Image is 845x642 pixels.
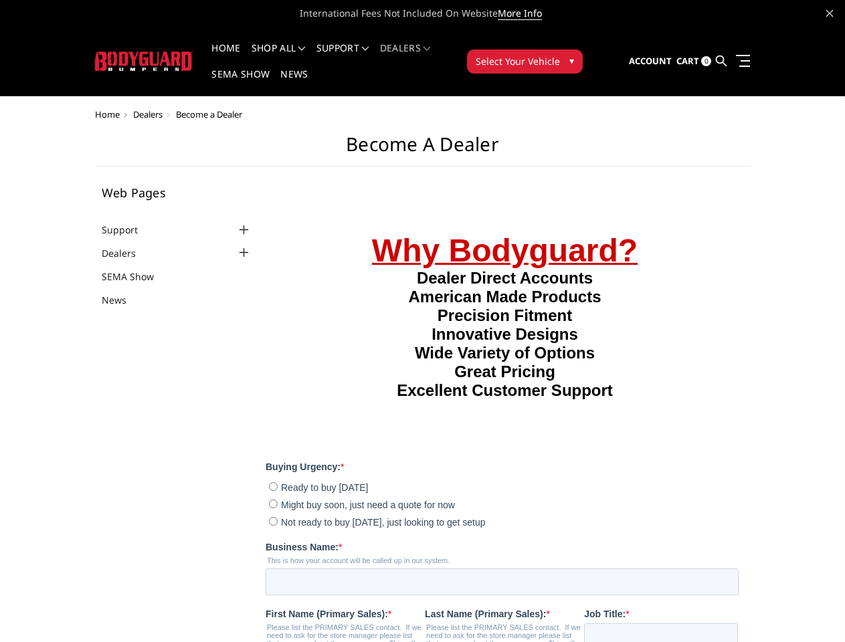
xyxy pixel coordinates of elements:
[189,163,290,181] strong: Great Pricing
[252,43,306,70] a: shop all
[3,282,12,291] input: Ready to buy [DATE]
[95,51,193,71] img: BODYGUARD BUMPERS
[316,43,369,70] a: Support
[151,69,327,87] strong: Dealer Direct Accounts
[106,33,372,68] span: Why Bodyguard?
[3,317,12,326] input: Not ready to buy [DATE], just looking to get setup
[15,282,102,293] span: Ready to buy [DATE]
[498,7,542,20] a: More Info
[3,300,12,308] input: Might buy soon, just need a quote for now
[131,181,347,199] span: Excellent Customer Support
[467,49,583,74] button: Select Your Vehicle
[211,70,270,96] a: SEMA Show
[68,526,211,553] input: 000-000-0000
[102,293,143,307] a: News
[95,133,751,167] h1: Become a Dealer
[778,578,845,642] iframe: Chat Widget
[569,53,574,68] span: ▾
[629,55,672,67] span: Account
[318,409,360,419] strong: Job Title:
[629,43,672,80] a: Account
[95,108,120,120] a: Home
[102,246,153,260] a: Dealers
[15,317,220,328] span: Not ready to buy [DATE], just looking to get setup
[676,55,699,67] span: Cart
[241,514,466,538] strong: This email will be used to login our online dealer portal to order. Please choose a shared email ...
[240,500,305,510] strong: Primary Email:
[380,43,431,70] a: Dealers
[159,423,318,455] legend: Please list the PRIMARY SALES contact. If we need to ask for the store manager please list that n...
[149,144,329,162] strong: Wide Variety of Options
[15,300,189,310] span: Might buy soon, just need a quote for now
[143,88,335,106] strong: American Made Products
[102,223,155,237] a: Support
[133,108,163,120] a: Dealers
[676,43,711,80] a: Cart 0
[176,108,242,120] span: Become a Dealer
[701,56,711,66] span: 0
[159,409,280,419] strong: Last Name (Primary Sales):
[166,106,312,143] strong: Precision Fitment Innovative Designs
[102,187,252,199] h5: Web Pages
[102,270,171,284] a: SEMA Show
[476,54,560,68] span: Select Your Vehicle
[211,43,240,70] a: Home
[280,70,308,96] a: News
